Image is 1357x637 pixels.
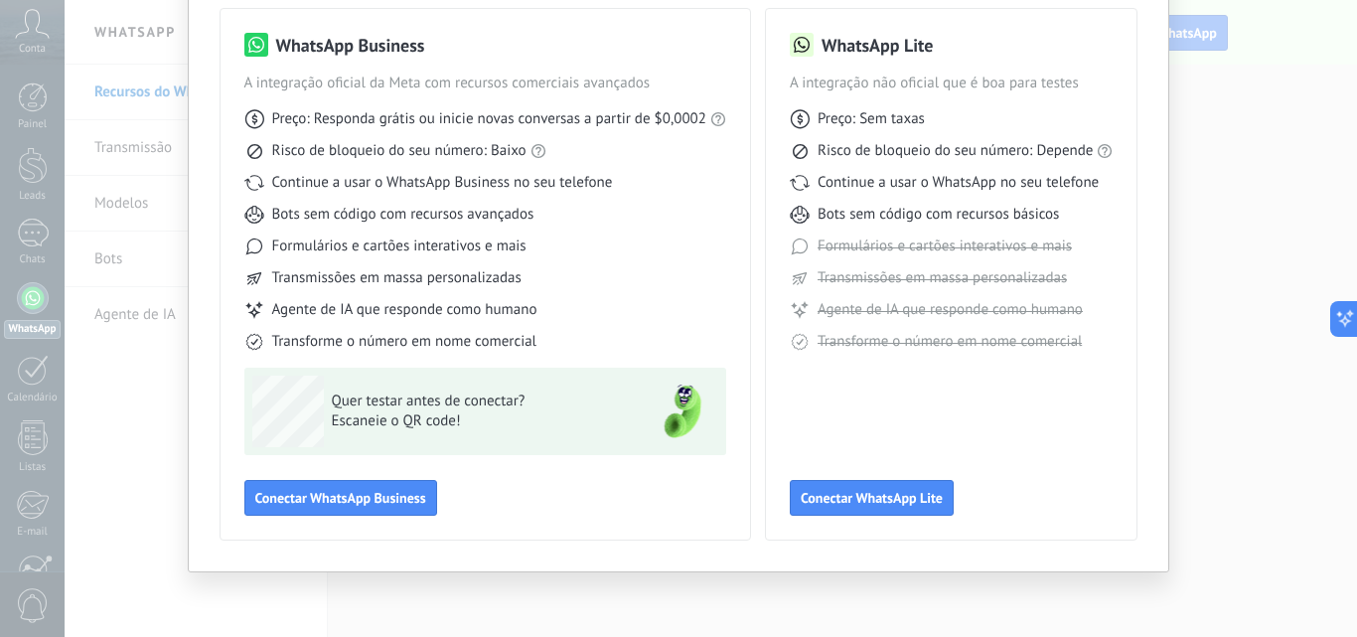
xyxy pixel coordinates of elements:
span: Continue a usar o WhatsApp no seu telefone [818,173,1099,193]
span: Continue a usar o WhatsApp Business no seu telefone [272,173,613,193]
span: Agente de IA que responde como humano [818,300,1083,320]
span: Preço: Sem taxas [818,109,925,129]
span: Agente de IA que responde como humano [272,300,537,320]
span: A integração oficial da Meta com recursos comerciais avançados [244,74,726,93]
span: Transforme o número em nome comercial [818,332,1082,352]
span: Transforme o número em nome comercial [272,332,536,352]
span: Transmissões em massa personalizadas [272,268,522,288]
h3: WhatsApp Business [276,33,425,58]
span: Conectar WhatsApp Business [255,491,426,505]
span: Bots sem código com recursos avançados [272,205,534,225]
span: Bots sem código com recursos básicos [818,205,1059,225]
button: Conectar WhatsApp Lite [790,480,954,516]
span: Transmissões em massa personalizadas [818,268,1067,288]
button: Conectar WhatsApp Business [244,480,437,516]
span: Preço: Responda grátis ou inicie novas conversas a partir de $0,0002 [272,109,706,129]
h3: WhatsApp Lite [822,33,933,58]
span: Formulários e cartões interativos e mais [272,237,527,256]
span: Formulários e cartões interativos e mais [818,237,1072,256]
span: Risco de bloqueio do seu número: Depende [818,141,1094,161]
span: Risco de bloqueio do seu número: Baixo [272,141,527,161]
span: Conectar WhatsApp Lite [801,491,943,505]
span: Quer testar antes de conectar? [332,392,622,411]
span: A integração não oficial que é boa para testes [790,74,1114,93]
img: green-phone.png [647,376,718,447]
span: Escaneie o QR code! [332,411,622,431]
